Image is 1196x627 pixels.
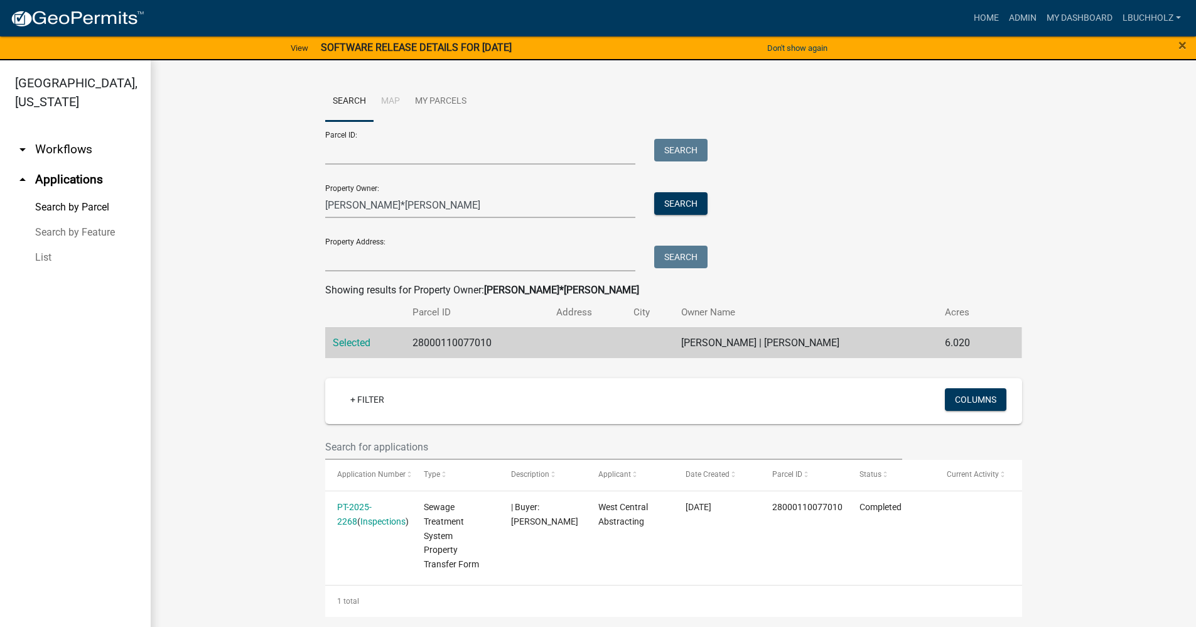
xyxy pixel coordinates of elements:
[674,460,761,490] datatable-header-cell: Date Created
[772,502,843,512] span: 28000110077010
[935,460,1022,490] datatable-header-cell: Current Activity
[947,470,999,479] span: Current Activity
[424,502,479,569] span: Sewage Treatment System Property Transfer Form
[15,172,30,187] i: arrow_drop_up
[859,470,881,479] span: Status
[499,460,586,490] datatable-header-cell: Description
[937,298,998,327] th: Acres
[325,434,903,460] input: Search for applications
[325,460,412,490] datatable-header-cell: Application Number
[686,502,711,512] span: 08/29/2025
[337,502,372,526] a: PT-2025-2268
[337,500,400,529] div: ( )
[511,502,578,526] span: | Buyer: Brenda Peasley
[405,298,548,327] th: Parcel ID
[340,388,394,411] a: + Filter
[674,298,937,327] th: Owner Name
[511,470,549,479] span: Description
[654,139,708,161] button: Search
[333,337,370,349] a: Selected
[626,298,674,327] th: City
[760,460,848,490] datatable-header-cell: Parcel ID
[1118,6,1186,30] a: lbuchholz
[586,460,674,490] datatable-header-cell: Applicant
[674,327,937,358] td: [PERSON_NAME] | [PERSON_NAME]
[405,327,548,358] td: 28000110077010
[325,82,374,122] a: Search
[848,460,935,490] datatable-header-cell: Status
[412,460,499,490] datatable-header-cell: Type
[969,6,1004,30] a: Home
[686,470,730,479] span: Date Created
[1004,6,1042,30] a: Admin
[654,246,708,268] button: Search
[654,192,708,215] button: Search
[484,284,639,296] strong: [PERSON_NAME]*[PERSON_NAME]
[598,502,648,526] span: West Central Abstracting
[859,502,902,512] span: Completed
[325,586,1022,617] div: 1 total
[549,298,626,327] th: Address
[407,82,474,122] a: My Parcels
[286,38,313,58] a: View
[945,388,1006,411] button: Columns
[325,283,1022,298] div: Showing results for Property Owner:
[772,470,802,479] span: Parcel ID
[1178,36,1187,54] span: ×
[15,142,30,157] i: arrow_drop_down
[762,38,832,58] button: Don't show again
[1042,6,1118,30] a: My Dashboard
[598,470,631,479] span: Applicant
[337,470,406,479] span: Application Number
[1178,38,1187,53] button: Close
[321,41,512,53] strong: SOFTWARE RELEASE DETAILS FOR [DATE]
[937,327,998,358] td: 6.020
[424,470,440,479] span: Type
[360,516,406,526] a: Inspections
